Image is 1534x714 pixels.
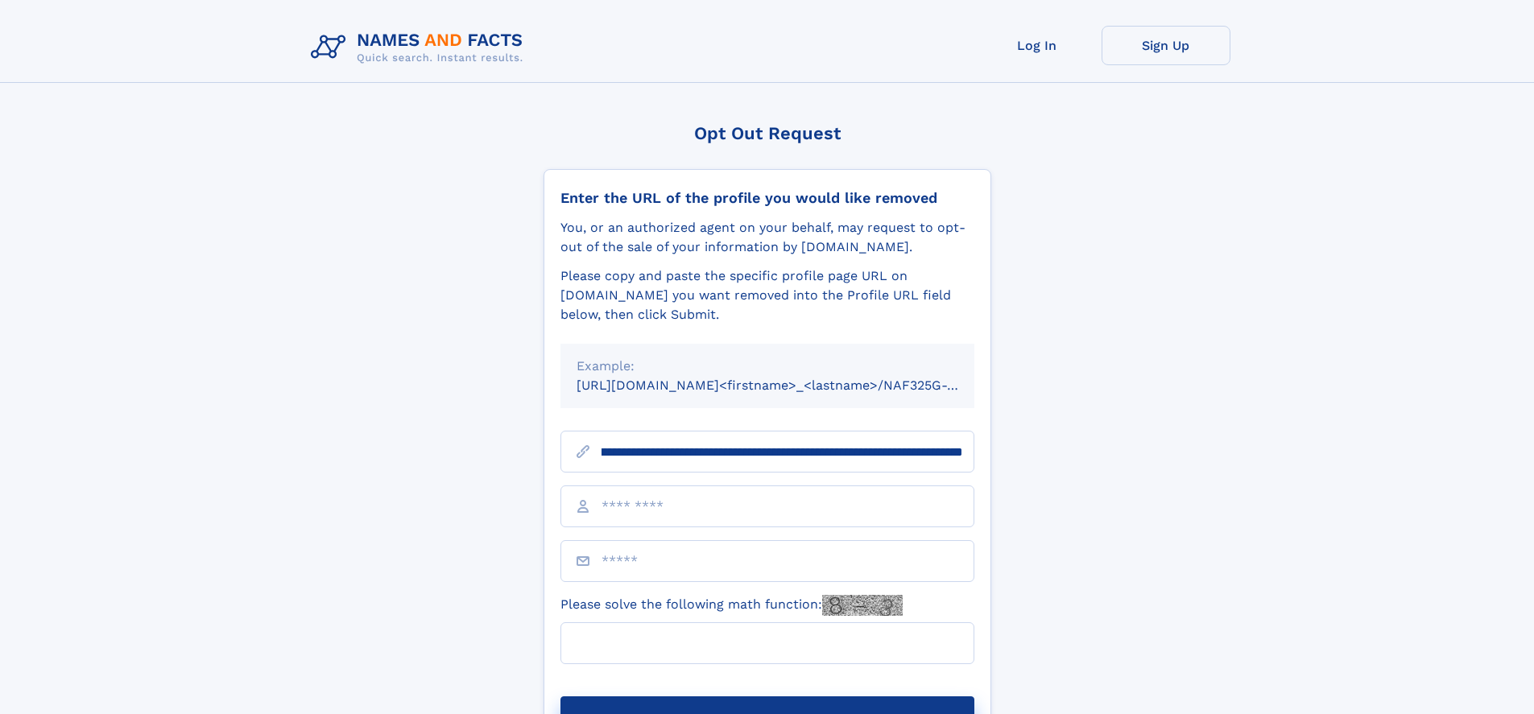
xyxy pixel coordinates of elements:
[1102,26,1230,65] a: Sign Up
[973,26,1102,65] a: Log In
[560,266,974,324] div: Please copy and paste the specific profile page URL on [DOMAIN_NAME] you want removed into the Pr...
[560,218,974,257] div: You, or an authorized agent on your behalf, may request to opt-out of the sale of your informatio...
[560,189,974,207] div: Enter the URL of the profile you would like removed
[560,595,903,616] label: Please solve the following math function:
[304,26,536,69] img: Logo Names and Facts
[544,123,991,143] div: Opt Out Request
[577,357,958,376] div: Example:
[577,378,1005,393] small: [URL][DOMAIN_NAME]<firstname>_<lastname>/NAF325G-xxxxxxxx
